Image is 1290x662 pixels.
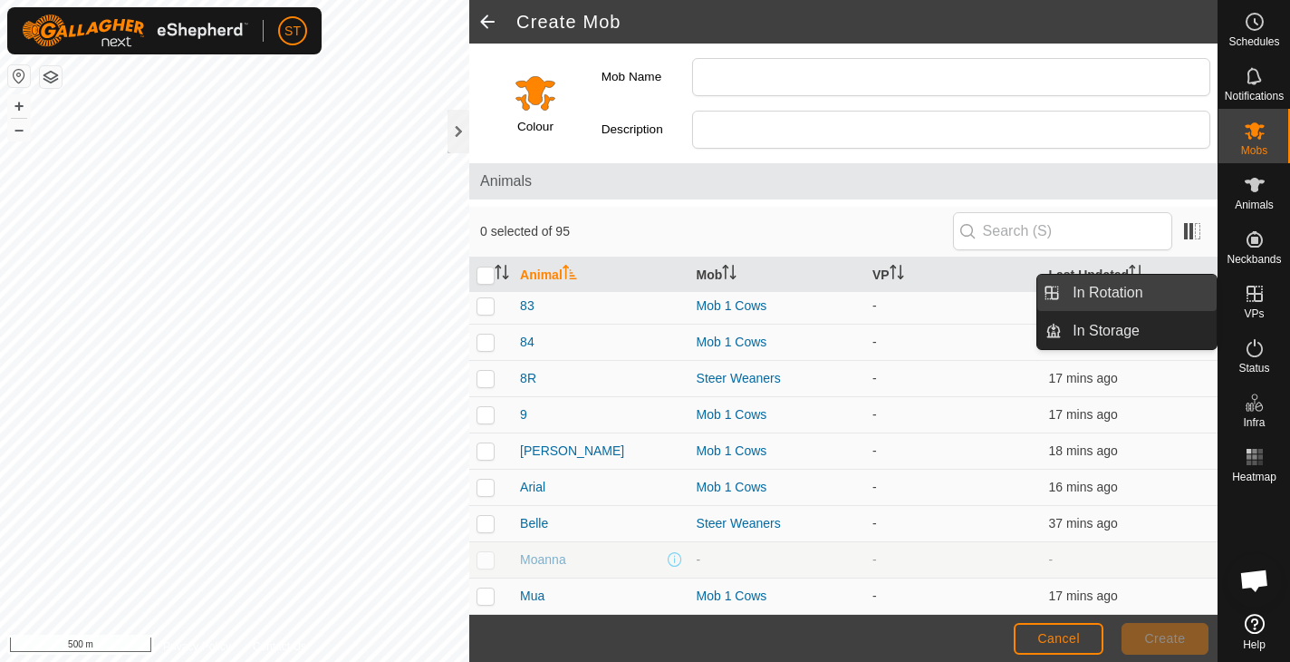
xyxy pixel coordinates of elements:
span: Neckbands [1227,254,1281,265]
span: Heatmap [1232,472,1276,482]
p-sorticon: Activate to sort [495,268,509,282]
th: VP [865,258,1041,293]
div: - [697,550,858,570]
div: Steer Weaners [697,369,858,388]
div: Mob 1 Cows [697,333,858,352]
a: In Rotation [1062,275,1217,311]
a: Contact Us [253,638,306,655]
span: VPs [1244,308,1264,319]
span: Animals [1235,200,1274,210]
span: Notifications [1225,91,1284,102]
span: 9 [520,405,527,424]
app-display-virtual-paddock-transition: - [872,480,877,494]
span: [PERSON_NAME] [520,442,624,461]
app-display-virtual-paddock-transition: - [872,298,877,313]
button: Map Layers [40,66,62,88]
app-display-virtual-paddock-transition: - [872,516,877,531]
app-display-virtual-paddock-transition: - [872,371,877,385]
button: Create [1122,623,1208,655]
li: In Storage [1037,313,1217,349]
span: Create [1145,631,1186,646]
th: Last Updated [1042,258,1218,293]
span: 31 Aug 2025 at 7:43 pm [1049,443,1118,458]
span: Mobs [1241,145,1267,156]
span: 31 Aug 2025 at 7:24 pm [1049,516,1118,531]
app-display-virtual-paddock-transition: - [872,407,877,422]
label: Mob Name [602,58,692,96]
span: 84 [520,333,534,352]
button: + [8,95,30,117]
p-sorticon: Activate to sort [1129,268,1143,282]
span: Arial [520,478,545,497]
div: Mob 1 Cows [697,297,858,316]
span: Moanna [520,550,566,570]
label: Description [602,111,692,149]
span: Cancel [1037,631,1080,646]
a: Open chat [1227,553,1282,608]
span: Mua [520,587,544,606]
span: 31 Aug 2025 at 7:44 pm [1049,480,1118,494]
p-sorticon: Activate to sort [563,268,577,282]
span: - [1049,552,1054,567]
span: 31 Aug 2025 at 7:43 pm [1049,407,1118,422]
label: Colour [517,118,554,136]
div: Mob 1 Cows [697,442,858,461]
span: 8R [520,369,536,388]
h2: Create Mob [516,11,1218,33]
span: 0 selected of 95 [480,222,953,241]
span: Animals [480,170,1207,192]
div: Steer Weaners [697,514,858,533]
span: Infra [1243,417,1265,428]
span: Help [1243,639,1266,650]
button: Reset Map [8,65,30,87]
span: Status [1238,363,1269,374]
div: Mob 1 Cows [697,405,858,424]
span: In Storage [1073,320,1140,342]
span: Belle [520,514,548,533]
div: Mob 1 Cows [697,587,858,606]
p-sorticon: Activate to sort [722,268,736,282]
th: Mob [689,258,865,293]
app-display-virtual-paddock-transition: - [872,335,877,349]
span: In Rotation [1073,282,1142,304]
span: Schedules [1228,36,1279,47]
button: – [8,119,30,141]
app-display-virtual-paddock-transition: - [872,589,877,603]
span: 31 Aug 2025 at 7:44 pm [1049,371,1118,385]
span: ST [284,22,301,41]
span: 31 Aug 2025 at 7:43 pm [1049,589,1118,603]
a: In Storage [1062,313,1217,349]
div: Mob 1 Cows [697,478,858,497]
button: Cancel [1014,623,1103,655]
a: Help [1218,607,1290,657]
a: Privacy Policy [163,638,231,655]
th: Animal [513,258,688,293]
app-display-virtual-paddock-transition: - [872,552,877,567]
span: 83 [520,297,534,316]
li: In Rotation [1037,275,1217,311]
img: Gallagher Logo [22,15,248,47]
input: Search (S) [953,212,1172,250]
app-display-virtual-paddock-transition: - [872,443,877,458]
p-sorticon: Activate to sort [890,268,904,282]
